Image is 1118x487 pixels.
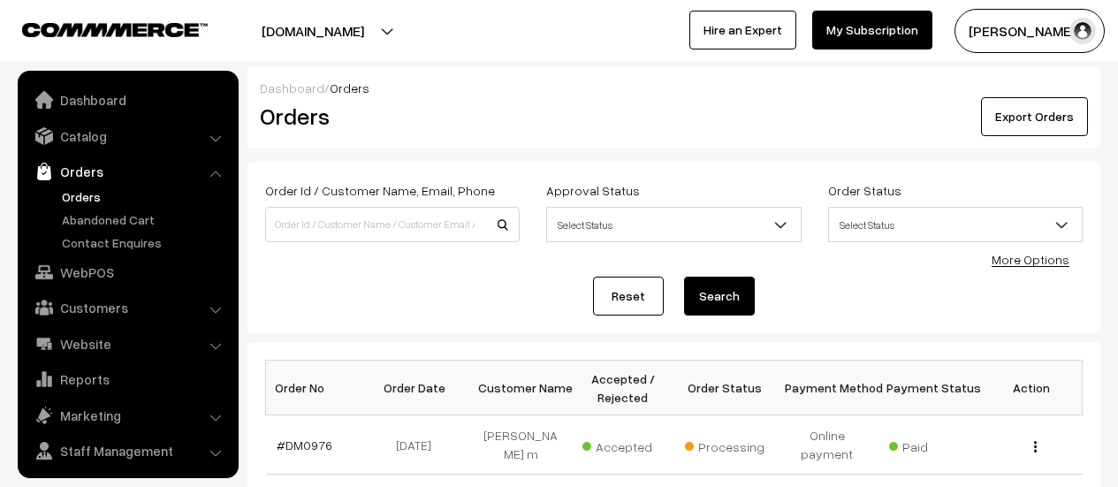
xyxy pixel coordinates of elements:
a: Customers [22,292,232,323]
a: Orders [57,187,232,206]
a: Website [22,328,232,360]
button: [DOMAIN_NAME] [200,9,426,53]
div: / [260,79,1088,97]
th: Order Status [674,361,777,415]
td: [PERSON_NAME] m [470,415,573,475]
td: Online payment [776,415,878,475]
span: Processing [685,433,773,456]
th: Action [980,361,1083,415]
a: My Subscription [812,11,932,49]
button: Search [684,277,755,316]
label: Approval Status [546,181,640,200]
span: Select Status [546,207,801,242]
a: Staff Management [22,435,232,467]
span: Select Status [547,209,800,240]
button: [PERSON_NAME] [954,9,1105,53]
a: Catalog [22,120,232,152]
a: Hire an Expert [689,11,796,49]
img: Menu [1034,441,1037,453]
a: COMMMERCE [22,18,177,39]
th: Accepted / Rejected [572,361,674,415]
th: Order Date [368,361,470,415]
a: Contact Enquires [57,233,232,252]
a: More Options [992,252,1069,267]
td: [DATE] [368,415,470,475]
a: Reports [22,363,232,395]
a: #DM0976 [277,438,332,453]
span: Select Status [828,207,1083,242]
img: user [1069,18,1096,44]
span: Select Status [829,209,1082,240]
a: Abandoned Cart [57,210,232,229]
th: Order No [266,361,369,415]
label: Order Id / Customer Name, Email, Phone [265,181,495,200]
label: Order Status [828,181,901,200]
a: Marketing [22,399,232,431]
span: Accepted [582,433,671,456]
span: Orders [330,80,369,95]
th: Payment Status [878,361,981,415]
th: Customer Name [470,361,573,415]
input: Order Id / Customer Name / Customer Email / Customer Phone [265,207,520,242]
span: Paid [889,433,977,456]
a: WebPOS [22,256,232,288]
a: Dashboard [22,84,232,116]
th: Payment Method [776,361,878,415]
img: COMMMERCE [22,23,208,36]
h2: Orders [260,103,518,130]
a: Reset [593,277,664,316]
a: Orders [22,156,232,187]
a: Dashboard [260,80,324,95]
button: Export Orders [981,97,1088,136]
